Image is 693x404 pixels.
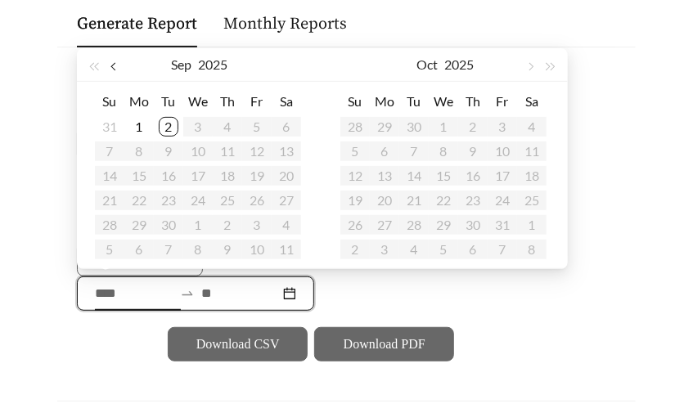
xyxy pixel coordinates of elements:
td: 2025-09-01 [124,114,154,139]
th: Mo [370,88,399,114]
button: 2025 [444,48,474,81]
button: Download PDF [314,327,454,361]
div: 2 [159,117,178,137]
span: to [180,286,195,301]
th: Th [458,88,488,114]
th: Fr [242,88,272,114]
th: Sa [517,88,547,114]
th: Tu [154,88,183,114]
button: 2025 [199,48,228,81]
th: Th [213,88,242,114]
th: We [183,88,213,114]
th: We [429,88,458,114]
th: Fr [488,88,517,114]
button: Sep [172,48,192,81]
td: 2025-09-02 [154,114,183,139]
div: 31 [100,117,119,137]
th: Tu [399,88,429,114]
span: swap-right [180,286,195,301]
a: Generate Report [77,14,197,34]
button: Download CSV [168,327,308,361]
th: Su [95,88,124,114]
td: 2025-08-31 [95,114,124,139]
a: Monthly Reports [223,14,347,34]
div: 1 [129,117,149,137]
th: Sa [272,88,301,114]
th: Mo [124,88,154,114]
th: Su [340,88,370,114]
button: Oct [416,48,438,81]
